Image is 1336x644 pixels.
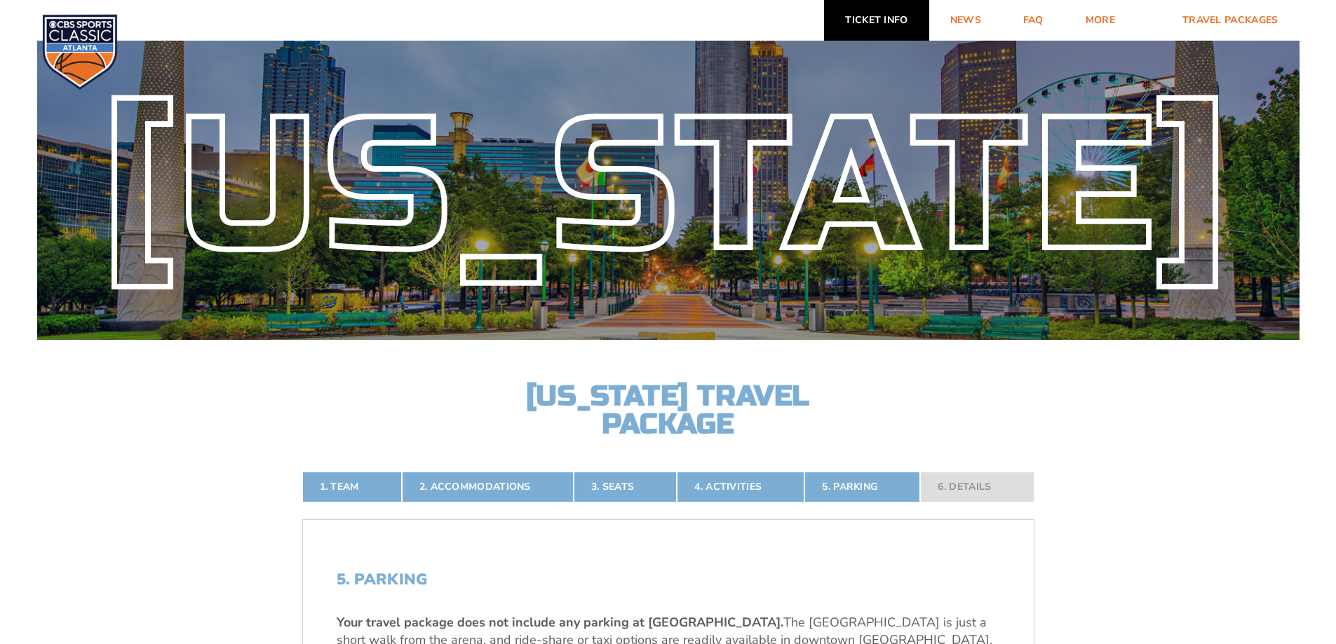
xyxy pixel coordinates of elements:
div: [US_STATE] [37,112,1300,261]
img: CBS Sports Classic [42,14,118,90]
a: 4. Activities [677,472,804,502]
a: 1. Team [302,472,402,502]
b: Your travel package does not include any parking at [GEOGRAPHIC_DATA]. [337,614,783,631]
a: 3. Seats [574,472,677,502]
h2: 5. Parking [337,570,1000,589]
a: 2. Accommodations [402,472,574,502]
h2: [US_STATE] Travel Package [514,382,823,438]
